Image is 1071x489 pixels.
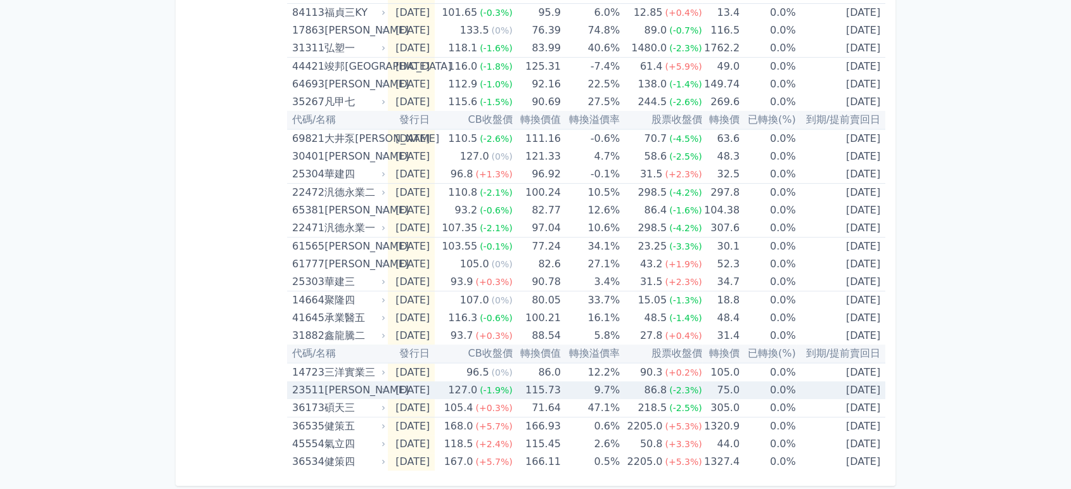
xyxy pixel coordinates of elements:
span: (+2.3%) [665,169,702,179]
div: 竣邦[GEOGRAPHIC_DATA] [324,58,383,75]
div: 41645 [292,309,321,327]
span: (-4.2%) [669,187,702,198]
td: [DATE] [388,291,435,310]
span: (-0.6%) [480,205,513,215]
td: 34.1% [561,238,620,256]
span: (+0.3%) [475,331,512,341]
div: 116.0 [446,58,480,75]
th: 已轉換(%) [740,111,796,129]
div: 86.4 [641,201,669,219]
div: 鑫龍騰二 [324,327,383,345]
td: 92.16 [513,75,561,93]
div: 167.0 [442,453,476,471]
div: 健策五 [324,417,383,435]
td: 13.4 [702,4,740,22]
td: 74.8% [561,22,620,39]
td: [DATE] [796,184,885,202]
td: [DATE] [388,453,435,471]
div: 298.5 [635,184,669,201]
span: (-0.3%) [480,8,513,18]
td: 1320.9 [702,417,740,436]
td: 0.0% [740,399,796,417]
span: (+0.4%) [665,331,702,341]
span: (-1.9%) [480,385,513,395]
td: 100.21 [513,309,561,327]
span: (-2.6%) [669,97,702,107]
div: [PERSON_NAME] [324,381,383,399]
td: [DATE] [388,165,435,184]
td: 0.0% [740,93,796,111]
span: (0%) [491,259,512,269]
div: 64693 [292,75,321,93]
span: (+3.3%) [665,439,702,449]
td: [DATE] [388,58,435,76]
div: 103.55 [439,238,480,255]
span: (-2.5%) [669,151,702,162]
span: (-2.3%) [669,385,702,395]
div: 36534 [292,453,321,471]
div: [PERSON_NAME] [324,22,383,39]
div: 三洋實業三 [324,364,383,381]
td: 0.0% [740,184,796,202]
td: [DATE] [388,93,435,111]
div: 35267 [292,93,321,111]
div: 244.5 [635,93,669,111]
th: 到期/提前賣回日 [796,345,885,363]
td: 44.0 [702,435,740,453]
td: 297.8 [702,184,740,202]
td: 0.0% [740,201,796,219]
span: (-4.5%) [669,134,702,144]
span: (+2.3%) [665,277,702,287]
span: (+2.4%) [475,439,512,449]
span: (0%) [491,367,512,378]
td: 96.92 [513,165,561,184]
td: -7.4% [561,58,620,76]
span: (+0.2%) [665,367,702,378]
span: (+5.9%) [665,61,702,72]
span: (+5.7%) [475,421,512,431]
td: 48.3 [702,148,740,165]
div: 127.0 [446,381,480,399]
div: [PERSON_NAME] [324,148,383,165]
div: 118.1 [446,39,480,57]
div: 110.8 [446,184,480,201]
td: 30.1 [702,238,740,256]
td: [DATE] [388,75,435,93]
div: 70.7 [641,130,669,148]
div: 碩天三 [324,399,383,417]
div: 30401 [292,148,321,165]
span: (-1.0%) [480,79,513,89]
div: 50.8 [638,435,665,453]
td: [DATE] [388,184,435,202]
td: [DATE] [796,273,885,291]
div: 90.3 [638,364,665,381]
td: 0.0% [740,39,796,58]
td: 63.6 [702,129,740,148]
td: [DATE] [388,309,435,327]
div: 133.5 [458,22,492,39]
div: 96.5 [464,364,492,381]
span: (-1.5%) [480,97,513,107]
td: [DATE] [388,238,435,256]
td: 82.77 [513,201,561,219]
td: 34.7 [702,273,740,291]
th: CB收盤價 [435,111,512,129]
span: (-2.5%) [669,403,702,413]
span: (-3.3%) [669,241,702,251]
div: 93.9 [448,273,476,291]
td: 105.0 [702,363,740,381]
td: 5.8% [561,327,620,345]
th: 發行日 [388,111,435,129]
th: 轉換價值 [513,111,561,129]
td: [DATE] [388,39,435,58]
div: 31311 [292,39,321,57]
td: [DATE] [796,399,885,417]
td: 22.5% [561,75,620,93]
td: 82.6 [513,255,561,273]
div: 43.2 [638,255,665,273]
td: 9.7% [561,381,620,399]
div: 27.8 [638,327,665,345]
td: 18.8 [702,291,740,310]
span: (+0.3%) [475,277,512,287]
td: [DATE] [796,363,885,381]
